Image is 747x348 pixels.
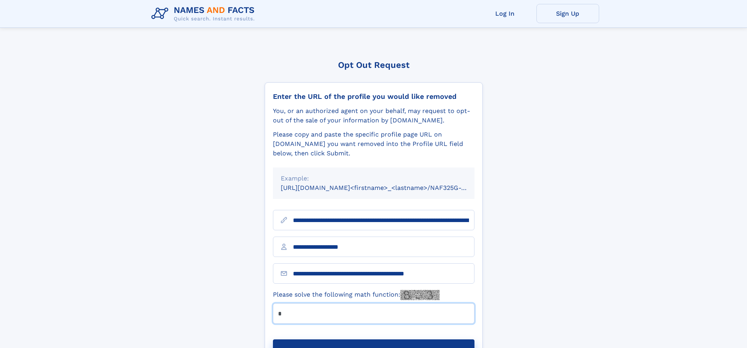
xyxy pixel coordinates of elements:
[536,4,599,23] a: Sign Up
[148,3,261,24] img: Logo Names and Facts
[273,290,440,300] label: Please solve the following math function:
[281,184,489,191] small: [URL][DOMAIN_NAME]<firstname>_<lastname>/NAF325G-xxxxxxxx
[281,174,467,183] div: Example:
[273,130,474,158] div: Please copy and paste the specific profile page URL on [DOMAIN_NAME] you want removed into the Pr...
[474,4,536,23] a: Log In
[273,92,474,101] div: Enter the URL of the profile you would like removed
[265,60,483,70] div: Opt Out Request
[273,106,474,125] div: You, or an authorized agent on your behalf, may request to opt-out of the sale of your informatio...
